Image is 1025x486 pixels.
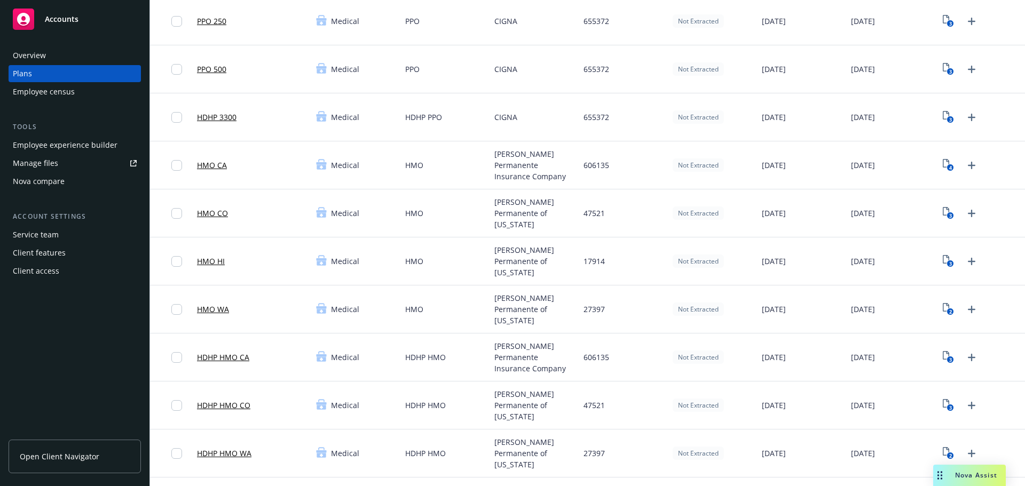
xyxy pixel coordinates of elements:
a: View Plan Documents [940,61,957,78]
text: 3 [949,20,952,27]
a: HMO WA [197,304,229,315]
span: [DATE] [762,352,786,363]
a: Upload Plan Documents [963,253,980,270]
span: 47521 [584,400,605,411]
span: Medical [331,256,359,267]
span: Medical [331,160,359,171]
div: Not Extracted [673,399,724,412]
span: [DATE] [762,63,786,75]
span: [DATE] [851,448,875,459]
text: 3 [949,356,952,363]
text: 3 [949,404,952,411]
div: Manage files [13,155,58,172]
span: [DATE] [851,15,875,27]
span: HMO [405,304,423,315]
span: HMO [405,208,423,219]
span: [DATE] [851,63,875,75]
a: Upload Plan Documents [963,61,980,78]
a: Upload Plan Documents [963,301,980,318]
a: Upload Plan Documents [963,205,980,222]
a: View Plan Documents [940,349,957,366]
text: 4 [949,164,952,171]
span: Medical [331,304,359,315]
a: HDHP HMO WA [197,448,251,459]
span: [DATE] [851,400,875,411]
div: Not Extracted [673,350,724,364]
a: HDHP 3300 [197,111,236,123]
div: Not Extracted [673,447,724,460]
span: 606135 [584,160,609,171]
span: 655372 [584,15,609,27]
span: 27397 [584,448,605,459]
a: Nova compare [9,173,141,190]
span: [DATE] [762,304,786,315]
a: Upload Plan Documents [963,349,980,366]
div: Account settings [9,211,141,222]
a: Employee census [9,83,141,100]
span: CIGNA [494,15,517,27]
span: PPO [405,63,420,75]
span: Medical [331,15,359,27]
span: HDHP PPO [405,111,442,123]
span: Medical [331,448,359,459]
span: Open Client Navigator [20,451,99,462]
input: Toggle Row Selected [171,448,182,459]
span: [DATE] [851,160,875,171]
span: [DATE] [762,208,786,219]
a: Service team [9,226,141,243]
input: Toggle Row Selected [171,256,182,267]
div: Not Extracted [673,14,724,28]
a: View Plan Documents [940,205,957,222]
span: [DATE] [762,256,786,267]
input: Toggle Row Selected [171,400,182,411]
span: HMO [405,256,423,267]
div: Client access [13,262,59,280]
a: Employee experience builder [9,137,141,154]
div: Client features [13,244,66,261]
a: Manage files [9,155,141,172]
a: View Plan Documents [940,109,957,126]
div: Tools [9,122,141,132]
div: Overview [13,47,46,64]
span: [PERSON_NAME] Permanente of [US_STATE] [494,436,575,470]
span: [DATE] [762,160,786,171]
span: 47521 [584,208,605,219]
a: Client access [9,262,141,280]
span: PPO [405,15,420,27]
input: Toggle Row Selected [171,304,182,315]
span: [PERSON_NAME] Permanente of [US_STATE] [494,196,575,230]
span: CIGNA [494,63,517,75]
div: Nova compare [13,173,65,190]
span: Nova Assist [955,471,997,480]
div: Employee experience builder [13,137,117,154]
div: Not Extracted [673,158,724,172]
span: Medical [331,111,359,123]
input: Toggle Row Selected [171,208,182,219]
input: Toggle Row Selected [171,352,182,363]
div: Not Extracted [673,110,724,124]
div: Not Extracted [673,206,724,220]
span: [PERSON_NAME] Permanente of [US_STATE] [494,292,575,326]
a: View Plan Documents [940,301,957,318]
span: [DATE] [851,256,875,267]
a: HMO HI [197,256,225,267]
text: 3 [949,212,952,219]
span: HDHP HMO [405,352,446,363]
span: HDHP HMO [405,400,446,411]
div: Not Extracted [673,302,724,316]
a: HMO CO [197,208,228,219]
span: [PERSON_NAME] Permanente of [US_STATE] [494,244,575,278]
a: Upload Plan Documents [963,445,980,462]
a: HDHP HMO CA [197,352,249,363]
span: [PERSON_NAME] Permanente Insurance Company [494,148,575,182]
div: Not Extracted [673,62,724,76]
a: PPO 500 [197,63,226,75]
a: View Plan Documents [940,253,957,270]
a: Upload Plan Documents [963,13,980,30]
div: Employee census [13,83,75,100]
span: [PERSON_NAME] Permanente Insurance Company [494,340,575,374]
a: View Plan Documents [940,445,957,462]
input: Toggle Row Selected [171,64,182,75]
a: Upload Plan Documents [963,397,980,414]
text: 2 [949,308,952,315]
